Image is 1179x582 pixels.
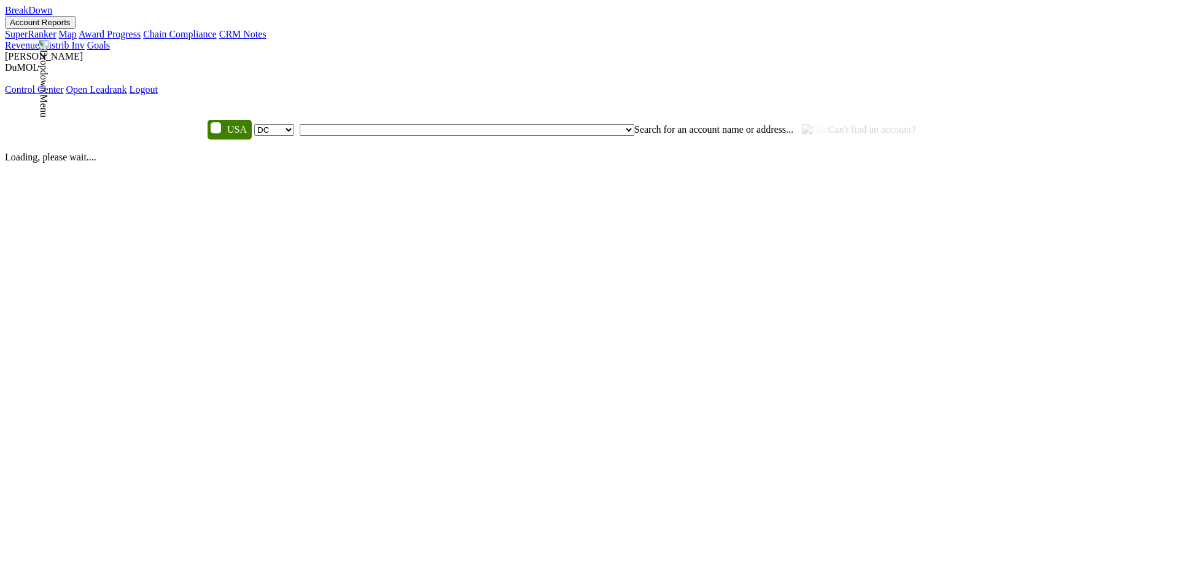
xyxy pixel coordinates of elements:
[5,40,39,50] a: Revenue
[219,29,267,39] a: CRM Notes
[5,152,1174,163] p: Loading, please wait....
[5,62,39,73] span: DuMOL
[802,124,916,135] span: Can't find an account?
[802,124,828,135] img: Edit
[5,16,76,29] button: Account Reports
[5,5,52,15] a: BreakDown
[5,29,56,39] a: SuperRanker
[130,84,158,95] a: Logout
[87,40,110,50] a: Goals
[38,40,49,117] img: Dropdown Menu
[5,51,1174,62] div: [PERSON_NAME]
[5,84,1174,95] div: Dropdown Menu
[79,29,141,39] a: Award Progress
[143,29,217,39] a: Chain Compliance
[634,124,793,135] span: Search for an account name or address...
[5,84,64,95] a: Control Center
[59,29,77,39] a: Map
[66,84,127,95] a: Open Leadrank
[42,40,85,50] a: Distrib Inv
[5,29,1174,40] div: Account Reports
